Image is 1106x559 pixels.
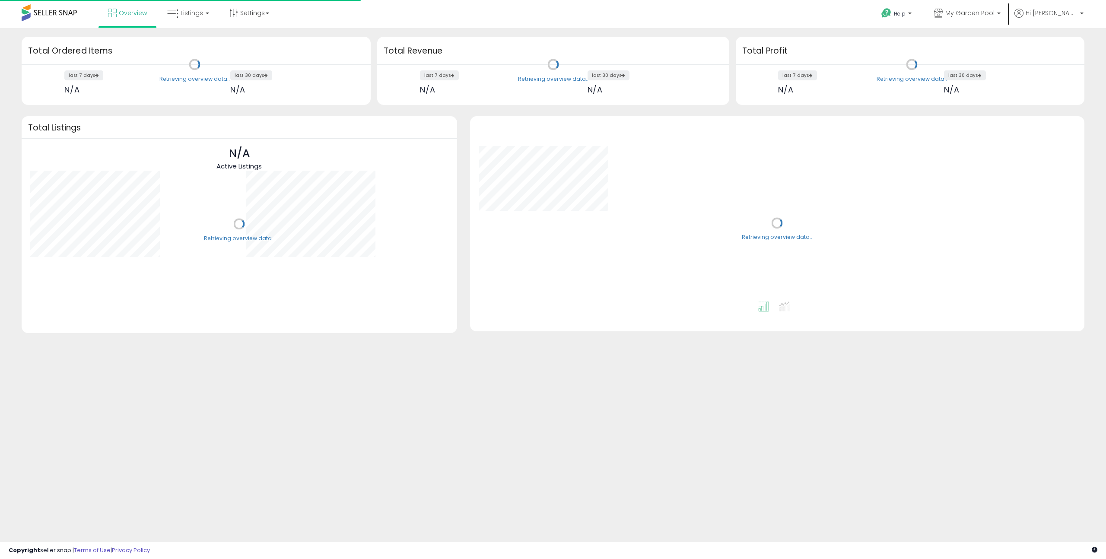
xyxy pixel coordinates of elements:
[881,8,892,19] i: Get Help
[181,9,203,17] span: Listings
[119,9,147,17] span: Overview
[894,10,906,17] span: Help
[518,75,588,83] div: Retrieving overview data..
[945,9,995,17] span: My Garden Pool
[874,1,920,28] a: Help
[742,234,812,241] div: Retrieving overview data..
[204,235,274,242] div: Retrieving overview data..
[1026,9,1077,17] span: Hi [PERSON_NAME]
[159,75,230,83] div: Retrieving overview data..
[877,75,947,83] div: Retrieving overview data..
[1014,9,1084,28] a: Hi [PERSON_NAME]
